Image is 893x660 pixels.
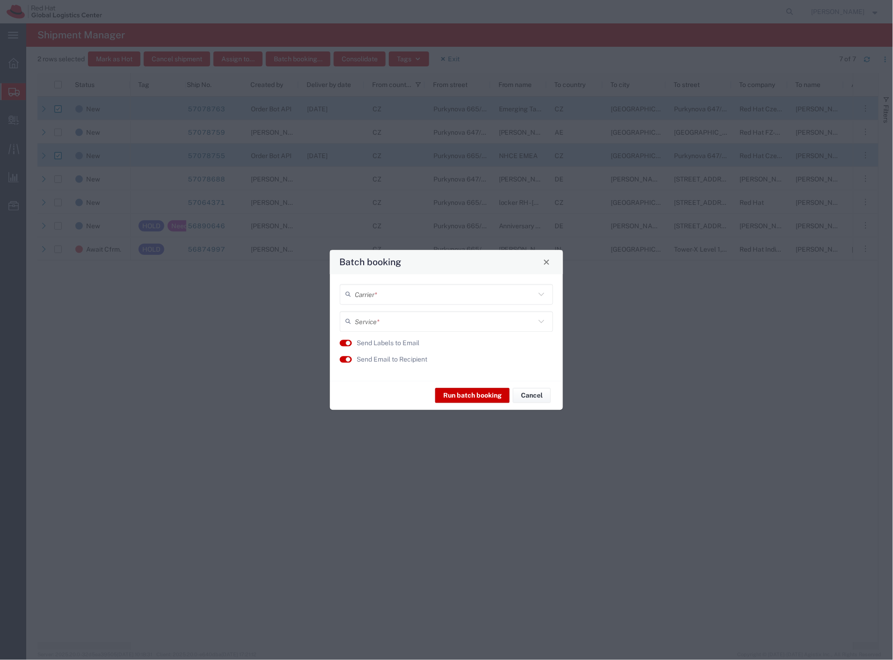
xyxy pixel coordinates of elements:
label: Send Email to Recipient [357,355,427,364]
button: Run batch booking [435,388,510,403]
button: Cancel [513,388,551,403]
label: Send Labels to Email [357,338,419,348]
button: Close [540,255,553,268]
h4: Batch booking [340,255,402,269]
